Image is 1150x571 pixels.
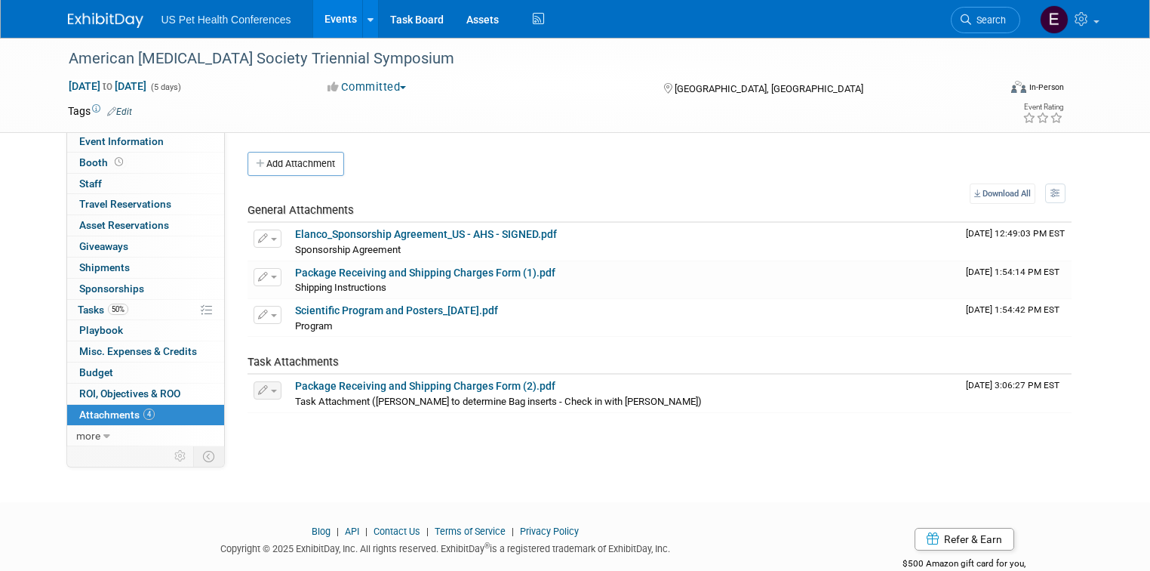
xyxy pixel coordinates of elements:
div: Event Format [917,79,1064,101]
a: Edit [107,106,132,117]
span: Staff [79,177,102,190]
a: Package Receiving and Shipping Charges Form (2).pdf [295,380,555,392]
div: In-Person [1029,82,1064,93]
span: Upload Timestamp [966,380,1059,390]
span: 50% [108,304,128,315]
span: 4 [143,409,155,420]
span: Task Attachments [248,355,339,369]
span: Budget [79,366,113,378]
span: Upload Timestamp [966,304,1059,315]
td: Upload Timestamp [960,299,1072,337]
a: Asset Reservations [67,215,224,236]
span: Giveaways [79,240,128,252]
a: ROI, Objectives & ROO [67,384,224,404]
span: Booth [79,156,126,168]
span: Task Attachment ([PERSON_NAME] to determine Bag inserts - Check in with [PERSON_NAME]) [295,396,702,407]
span: Upload Timestamp [966,228,1065,239]
span: Sponsorships [79,282,144,295]
a: Scientific Program and Posters_[DATE].pdf [295,304,498,316]
span: more [76,430,100,442]
td: Upload Timestamp [960,223,1072,261]
span: Misc. Expenses & Credits [79,345,197,357]
div: Event Rating [1022,103,1063,111]
a: Refer & Earn [915,528,1014,551]
a: Blog [312,526,331,537]
span: [DATE] [DATE] [68,79,147,93]
span: ROI, Objectives & ROO [79,387,180,400]
span: Booth not reserved yet [112,156,126,168]
span: Travel Reservations [79,198,171,210]
img: ExhibitDay [68,13,143,28]
span: Attachments [79,409,155,421]
a: Booth [67,153,224,173]
span: Event Information [79,135,164,147]
a: Staff [67,174,224,194]
td: Upload Timestamp [960,375,1072,412]
img: Erika Plata [1040,5,1069,34]
a: Privacy Policy [520,526,579,537]
div: American [MEDICAL_DATA] Society Triennial Symposium [63,45,979,73]
span: | [508,526,518,537]
button: Add Attachment [248,152,344,176]
a: Contact Us [374,526,420,537]
sup: ® [484,542,490,550]
span: Tasks [78,304,128,316]
span: Shipping Instructions [295,282,386,293]
span: Asset Reservations [79,219,169,231]
span: Program [295,320,333,332]
a: Sponsorships [67,279,224,299]
span: [GEOGRAPHIC_DATA], [GEOGRAPHIC_DATA] [675,83,863,94]
a: Attachments4 [67,405,224,425]
span: General Attachments [248,203,354,217]
span: | [361,526,371,537]
a: Playbook [67,320,224,341]
a: Terms of Service [435,526,506,537]
a: Package Receiving and Shipping Charges Form (1).pdf [295,267,555,279]
span: to [100,80,115,92]
a: Download All [970,184,1035,204]
a: Tasks50% [67,300,224,320]
td: Upload Timestamp [960,261,1072,299]
span: Search [971,14,1006,26]
div: Copyright © 2025 ExhibitDay, Inc. All rights reserved. ExhibitDay is a registered trademark of Ex... [68,539,823,556]
span: Shipments [79,261,130,273]
span: Playbook [79,324,123,336]
a: Misc. Expenses & Credits [67,341,224,362]
span: US Pet Health Conferences [161,14,291,26]
span: | [423,526,432,537]
span: Sponsorship Agreement [295,244,401,255]
a: more [67,426,224,446]
span: | [333,526,343,537]
td: Personalize Event Tab Strip [168,446,194,466]
td: Toggle Event Tabs [193,446,224,466]
span: (5 days) [149,82,181,92]
a: Giveaways [67,236,224,257]
a: Shipments [67,258,224,278]
a: Event Information [67,131,224,152]
td: Tags [68,103,132,119]
a: Elanco_Sponsorship Agreement_US - AHS - SIGNED.pdf [295,228,557,240]
a: API [345,526,359,537]
button: Committed [322,79,412,95]
img: Format-Inperson.png [1011,81,1026,93]
a: Travel Reservations [67,194,224,215]
span: Upload Timestamp [966,267,1059,277]
a: Budget [67,363,224,383]
a: Search [951,7,1020,33]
